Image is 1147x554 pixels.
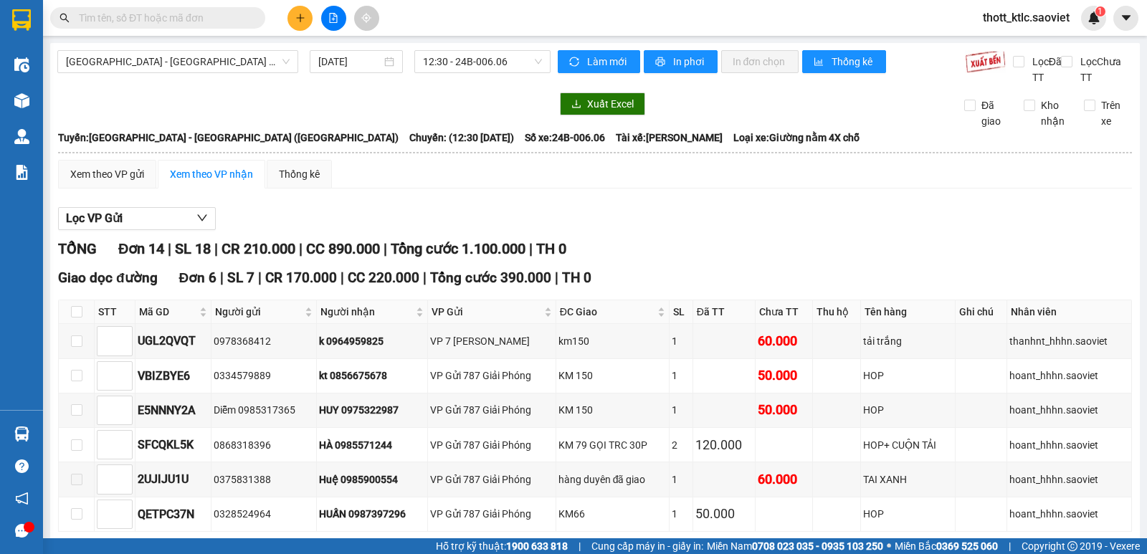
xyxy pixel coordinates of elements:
span: | [529,240,533,257]
span: notification [15,492,29,505]
span: bar-chart [814,57,826,68]
span: Giao dọc đường [58,269,158,286]
span: CR 210.000 [222,240,295,257]
div: 1 [672,506,690,522]
td: VP Gửi 787 Giải Phóng [428,359,556,393]
span: | [555,269,558,286]
span: | [299,240,303,257]
div: 120.000 [695,435,753,455]
th: Đã TT [693,300,756,324]
span: Mã GD [139,304,196,320]
span: plus [295,13,305,23]
span: Miền Bắc [895,538,998,554]
div: HOP+ CUỘN TẢI [863,437,953,453]
span: ĐC Giao [560,304,655,320]
span: | [341,269,344,286]
div: kt 0856675678 [319,368,425,383]
div: hoant_hhhn.saoviet [1009,506,1129,522]
td: SFCQKL5K [135,428,211,462]
span: Cung cấp máy in - giấy in: [591,538,703,554]
span: SL 18 [175,240,211,257]
div: Xem theo VP nhận [170,166,253,182]
div: VBIZBYE6 [138,367,209,385]
span: Miền Nam [707,538,883,554]
div: QETPC37N [138,505,209,523]
span: Hà Nội - Lào Cai (Giường) [66,51,290,72]
span: printer [655,57,667,68]
div: VP 7 [PERSON_NAME] [430,333,553,349]
button: In đơn chọn [721,50,799,73]
div: 0868318396 [214,437,313,453]
div: KM 79 GỌI TRC 30P [558,437,667,453]
span: 12:30 - 24B-006.06 [423,51,541,72]
div: 0334579889 [214,368,313,383]
span: Người gửi [215,304,301,320]
td: VP Gửi 787 Giải Phóng [428,462,556,497]
span: TH 0 [562,269,591,286]
button: caret-down [1113,6,1138,31]
td: 2UJIJU1U [135,462,211,497]
div: 1 [672,472,690,487]
span: Trên xe [1095,97,1133,129]
div: VP Gửi 787 Giải Phóng [430,472,553,487]
div: 0328524964 [214,506,313,522]
strong: 1900 633 818 [506,540,568,552]
div: 1 [672,333,690,349]
div: HOP [863,368,953,383]
img: icon-new-feature [1087,11,1100,24]
div: HUẤN 0987397296 [319,506,425,522]
div: Diễm 0985317365 [214,402,313,418]
span: | [423,269,427,286]
div: k 0964959825 [319,333,425,349]
div: 2UJIJU1U [138,470,209,488]
span: caret-down [1120,11,1133,24]
button: printerIn phơi [644,50,718,73]
td: VBIZBYE6 [135,359,211,393]
span: download [571,99,581,110]
strong: 0708 023 035 - 0935 103 250 [752,540,883,552]
button: bar-chartThống kê [802,50,886,73]
td: VP Gửi 787 Giải Phóng [428,497,556,532]
div: 1 [672,402,690,418]
div: VP Gửi 787 Giải Phóng [430,506,553,522]
div: 2 [672,437,690,453]
span: Lọc VP Gửi [66,209,123,227]
div: 0978368412 [214,333,313,349]
div: HOP [863,402,953,418]
div: VP Gửi 787 Giải Phóng [430,437,553,453]
div: Thống kê [279,166,320,182]
span: Đơn 14 [118,240,164,257]
th: Ghi chú [956,300,1006,324]
span: Làm mới [587,54,629,70]
span: sync [569,57,581,68]
button: aim [354,6,379,31]
td: VP Gửi 787 Giải Phóng [428,428,556,462]
img: warehouse-icon [14,426,29,441]
img: warehouse-icon [14,57,29,72]
span: CR 170.000 [265,269,337,286]
div: 50.000 [695,504,753,524]
span: question-circle [15,459,29,473]
img: warehouse-icon [14,93,29,108]
span: Đã giao [976,97,1013,129]
span: Tổng cước 390.000 [430,269,551,286]
td: VP 7 Phạm Văn Đồng [428,324,556,358]
span: CC 220.000 [348,269,419,286]
div: thanhnt_hhhn.saoviet [1009,333,1129,349]
span: Người nhận [320,304,413,320]
span: Kho nhận [1035,97,1072,129]
b: Tuyến: [GEOGRAPHIC_DATA] - [GEOGRAPHIC_DATA] ([GEOGRAPHIC_DATA]) [58,132,399,143]
div: KM 150 [558,402,667,418]
span: | [258,269,262,286]
span: Loại xe: Giường nằm 4X chỗ [733,130,860,145]
div: HUY 0975322987 [319,402,425,418]
span: Lọc Đã TT [1027,54,1064,85]
td: UGL2QVQT [135,324,211,358]
span: | [220,269,224,286]
button: plus [287,6,313,31]
div: 1 [672,368,690,383]
button: file-add [321,6,346,31]
span: TỔNG [58,240,97,257]
img: logo-vxr [12,9,31,31]
img: warehouse-icon [14,129,29,144]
